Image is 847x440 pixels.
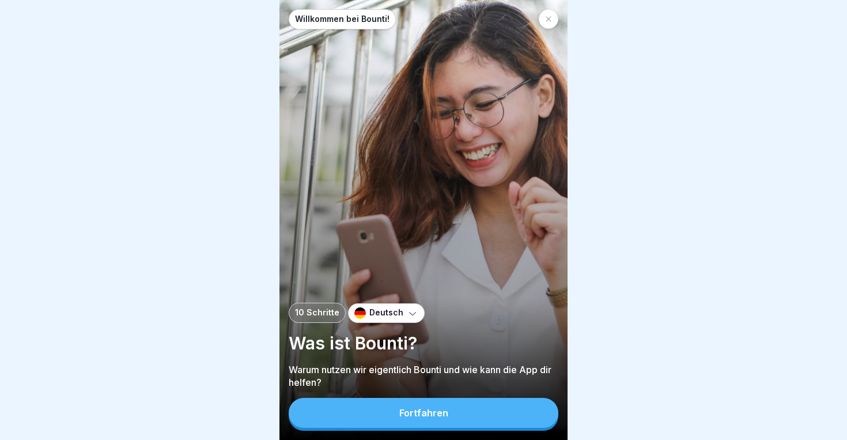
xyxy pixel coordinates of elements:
[369,308,403,318] p: Deutsch
[289,332,558,354] p: Was ist Bounti?
[399,408,448,418] div: Fortfahren
[289,363,558,389] p: Warum nutzen wir eigentlich Bounti und wie kann die App dir helfen?
[295,308,339,318] p: 10 Schritte
[295,14,390,24] p: Willkommen bei Bounti!
[354,307,366,319] img: de.svg
[289,398,558,428] button: Fortfahren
